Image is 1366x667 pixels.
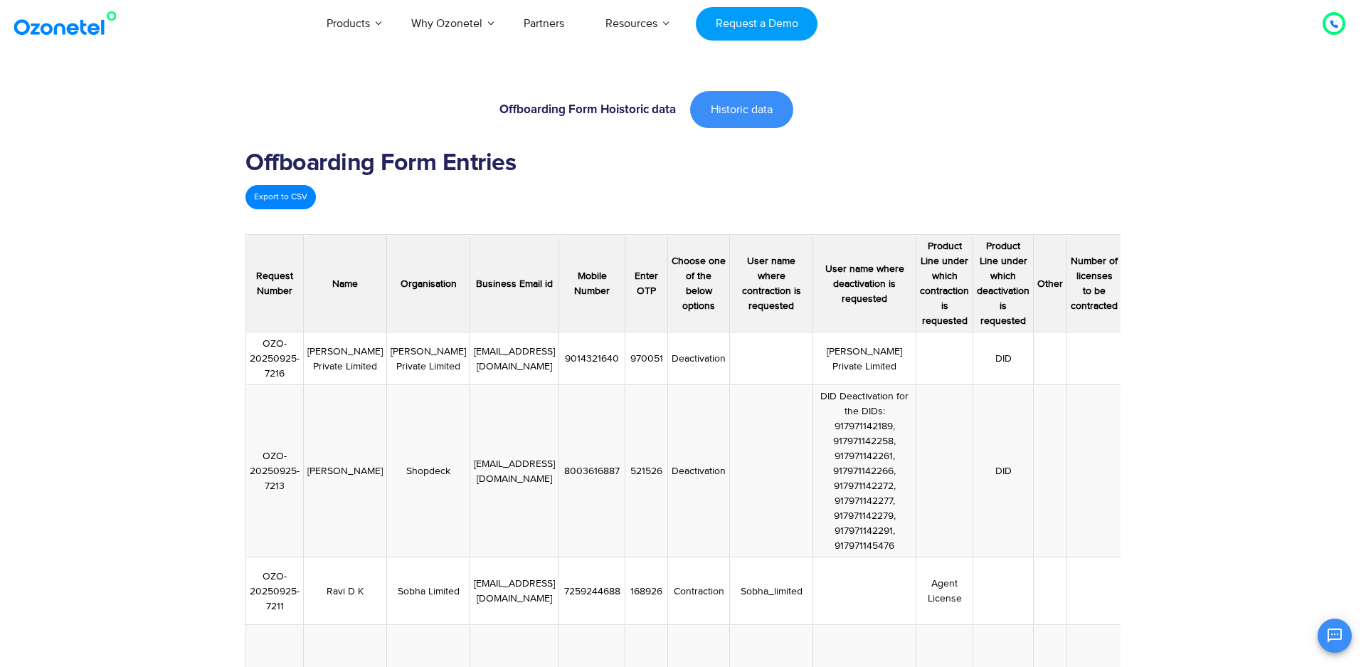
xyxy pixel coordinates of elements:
th: Request Number [246,235,304,332]
th: User name where deactivation is requested [813,235,916,332]
th: Mobile Number [559,235,625,332]
th: Choose one of the below options [668,235,730,332]
td: DID [973,385,1034,557]
td: OZO-20250925-7216 [246,332,304,385]
td: Sobha_limited [730,557,813,625]
td: Sobha Limited [387,557,470,625]
td: Agent License [916,557,973,625]
a: Request a Demo [696,7,817,41]
th: Business Email id [470,235,559,332]
button: Open chat [1318,619,1352,653]
td: [PERSON_NAME] Private Limited [304,332,387,385]
th: Product Line under which deactivation is requested [973,235,1034,332]
th: Number of licenses to be contracted [1067,235,1122,332]
td: 8003616887 [559,385,625,557]
td: Deactivation [668,385,730,557]
h6: Offboarding Form Hoistoric data [253,104,676,116]
td: 168926 [625,557,668,625]
th: Other [1034,235,1067,332]
th: User name where contraction is requested [730,235,813,332]
th: Name [304,235,387,332]
span: Historic data [711,104,773,115]
td: [EMAIL_ADDRESS][DOMAIN_NAME] [470,557,559,625]
td: Deactivation [668,332,730,385]
td: [PERSON_NAME] Private Limited [387,332,470,385]
td: Shopdeck [387,385,470,557]
td: OZO-20250925-7213 [246,385,304,557]
td: 521526 [625,385,668,557]
td: DID Deactivation for the DIDs: 917971142189, 917971142258, 917971142261, 917971142266, 9179711422... [813,385,916,557]
td: Ravi D K [304,557,387,625]
a: Export to CSV [245,185,316,209]
th: Product Line under which contraction is requested [916,235,973,332]
a: Historic data [690,91,793,128]
td: DID [973,332,1034,385]
td: 7259244688 [559,557,625,625]
td: [EMAIL_ADDRESS][DOMAIN_NAME] [470,332,559,385]
td: Contraction [668,557,730,625]
td: [PERSON_NAME] Private Limited [813,332,916,385]
td: OZO-20250925-7211 [246,557,304,625]
td: [EMAIL_ADDRESS][DOMAIN_NAME] [470,385,559,557]
td: [PERSON_NAME] [304,385,387,557]
h2: Offboarding Form Entries [245,149,1121,178]
td: 9014321640 [559,332,625,385]
th: Organisation [387,235,470,332]
th: Enter OTP [625,235,668,332]
td: 970051 [625,332,668,385]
